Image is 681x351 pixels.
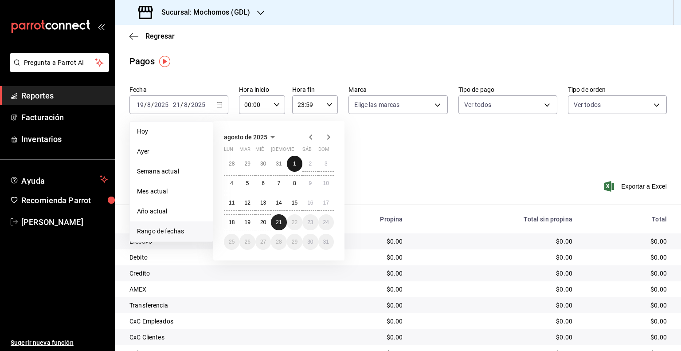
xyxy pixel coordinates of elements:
label: Hora inicio [239,87,285,93]
input: ---- [191,101,206,108]
span: Inventarios [21,133,108,145]
input: -- [136,101,144,108]
abbr: 22 de agosto de 2025 [292,219,297,225]
abbr: 28 de julio de 2025 [229,161,235,167]
div: $0.00 [417,333,572,342]
div: $0.00 [317,269,403,278]
div: Credito [129,269,303,278]
span: Pregunta a Parrot AI [24,58,95,67]
abbr: 10 de agosto de 2025 [323,180,329,186]
button: 17 de agosto de 2025 [318,195,334,211]
abbr: 30 de agosto de 2025 [307,239,313,245]
div: $0.00 [317,333,403,342]
button: 28 de agosto de 2025 [271,234,286,250]
label: Fecha [129,87,228,93]
abbr: 31 de agosto de 2025 [323,239,329,245]
abbr: 18 de agosto de 2025 [229,219,235,225]
div: $0.00 [317,317,403,326]
div: $0.00 [417,317,572,326]
abbr: 5 de agosto de 2025 [246,180,249,186]
abbr: lunes [224,146,233,156]
input: ---- [154,101,169,108]
span: / [144,101,147,108]
button: Regresar [129,32,175,40]
abbr: 13 de agosto de 2025 [260,200,266,206]
button: 23 de agosto de 2025 [302,214,318,230]
div: Pagos [129,55,155,68]
abbr: 17 de agosto de 2025 [323,200,329,206]
button: 29 de julio de 2025 [239,156,255,172]
button: 18 de agosto de 2025 [224,214,239,230]
div: $0.00 [587,253,667,262]
abbr: 1 de agosto de 2025 [293,161,296,167]
abbr: 31 de julio de 2025 [276,161,282,167]
abbr: domingo [318,146,329,156]
div: Total [587,216,667,223]
h3: Sucursal: Mochomos (GDL) [154,7,250,18]
span: Hoy [137,127,206,136]
div: Debito [129,253,303,262]
div: $0.00 [587,237,667,246]
button: 29 de agosto de 2025 [287,234,302,250]
abbr: viernes [287,146,294,156]
abbr: 3 de agosto de 2025 [325,161,328,167]
div: $0.00 [417,301,572,310]
button: 15 de agosto de 2025 [287,195,302,211]
div: $0.00 [417,253,572,262]
button: 6 de agosto de 2025 [255,175,271,191]
span: Rango de fechas [137,227,206,236]
span: [PERSON_NAME] [21,216,108,228]
input: -- [172,101,180,108]
abbr: 19 de agosto de 2025 [244,219,250,225]
button: 22 de agosto de 2025 [287,214,302,230]
div: $0.00 [587,269,667,278]
button: 28 de julio de 2025 [224,156,239,172]
span: agosto de 2025 [224,134,267,141]
div: AMEX [129,285,303,294]
abbr: 27 de agosto de 2025 [260,239,266,245]
button: Exportar a Excel [606,181,667,192]
button: Tooltip marker [159,56,170,67]
a: Pregunta a Parrot AI [6,64,109,74]
button: 16 de agosto de 2025 [302,195,318,211]
span: / [188,101,191,108]
button: agosto de 2025 [224,132,278,142]
abbr: 4 de agosto de 2025 [230,180,233,186]
abbr: 9 de agosto de 2025 [309,180,312,186]
div: $0.00 [587,317,667,326]
abbr: 2 de agosto de 2025 [309,161,312,167]
span: / [151,101,154,108]
button: 4 de agosto de 2025 [224,175,239,191]
button: 3 de agosto de 2025 [318,156,334,172]
button: 1 de agosto de 2025 [287,156,302,172]
div: $0.00 [317,285,403,294]
div: $0.00 [587,285,667,294]
button: open_drawer_menu [98,23,105,30]
abbr: 7 de agosto de 2025 [278,180,281,186]
div: $0.00 [417,285,572,294]
label: Hora fin [292,87,338,93]
span: - [170,101,172,108]
input: -- [184,101,188,108]
span: Facturación [21,111,108,123]
button: 24 de agosto de 2025 [318,214,334,230]
button: 31 de julio de 2025 [271,156,286,172]
button: 14 de agosto de 2025 [271,195,286,211]
button: 10 de agosto de 2025 [318,175,334,191]
span: Regresar [145,32,175,40]
button: 19 de agosto de 2025 [239,214,255,230]
abbr: 28 de agosto de 2025 [276,239,282,245]
span: Ver todos [574,100,601,109]
abbr: miércoles [255,146,264,156]
span: Año actual [137,207,206,216]
abbr: 30 de julio de 2025 [260,161,266,167]
abbr: 29 de julio de 2025 [244,161,250,167]
button: 9 de agosto de 2025 [302,175,318,191]
abbr: 6 de agosto de 2025 [262,180,265,186]
abbr: 25 de agosto de 2025 [229,239,235,245]
button: 5 de agosto de 2025 [239,175,255,191]
abbr: 11 de agosto de 2025 [229,200,235,206]
button: 20 de agosto de 2025 [255,214,271,230]
button: 2 de agosto de 2025 [302,156,318,172]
